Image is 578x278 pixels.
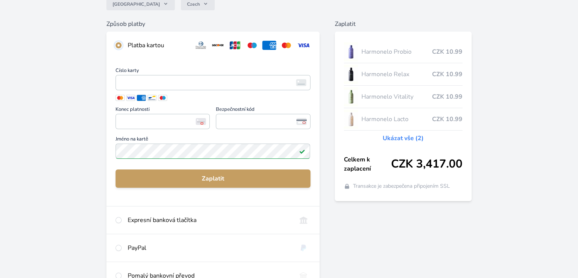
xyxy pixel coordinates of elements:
[194,41,208,50] img: diners.svg
[279,41,293,50] img: mc.svg
[432,47,462,56] span: CZK 10.99
[119,116,206,127] iframe: Iframe pro datum vypršení platnosti
[299,148,305,154] img: Platné pole
[361,115,432,124] span: Harmonelo Lacto
[187,1,200,7] span: Czech
[112,1,160,7] span: [GEOGRAPHIC_DATA]
[116,107,210,114] span: Konec platnosti
[344,65,358,84] img: CLEAN_RELAX_se_stinem_x-lo.jpg
[296,243,310,252] img: paypal.svg
[262,41,276,50] img: amex.svg
[128,243,290,252] div: PayPal
[344,155,391,173] span: Celkem k zaplacení
[361,47,432,56] span: Harmonelo Probio
[361,92,432,101] span: Harmonelo Vitality
[219,116,307,127] iframe: Iframe pro bezpečnostní kód
[383,134,424,143] a: Ukázat vše (2)
[432,92,462,101] span: CZK 10.99
[119,77,307,88] iframe: Iframe pro číslo karty
[116,169,310,188] button: Zaplatit
[296,41,310,50] img: visa.svg
[344,87,358,106] img: CLEAN_VITALITY_se_stinem_x-lo.jpg
[296,79,306,86] img: card
[344,42,358,61] img: CLEAN_PROBIO_se_stinem_x-lo.jpg
[353,182,450,190] span: Transakce je zabezpečena připojením SSL
[116,137,310,144] span: Jméno na kartě
[216,107,310,114] span: Bezpečnostní kód
[116,68,310,75] span: Číslo karty
[432,115,462,124] span: CZK 10.99
[391,157,462,171] span: CZK 3,417.00
[122,174,304,183] span: Zaplatit
[335,19,472,29] h6: Zaplatit
[106,19,319,29] h6: Způsob platby
[296,216,310,225] img: onlineBanking_CZ.svg
[128,41,188,50] div: Platba kartou
[432,70,462,79] span: CZK 10.99
[361,70,432,79] span: Harmonelo Relax
[116,144,310,159] input: Jméno na kartěPlatné pole
[228,41,242,50] img: jcb.svg
[128,216,290,225] div: Expresní banková tlačítka
[196,118,206,125] img: Konec platnosti
[245,41,259,50] img: maestro.svg
[344,110,358,129] img: CLEAN_LACTO_se_stinem_x-hi-lo.jpg
[211,41,225,50] img: discover.svg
